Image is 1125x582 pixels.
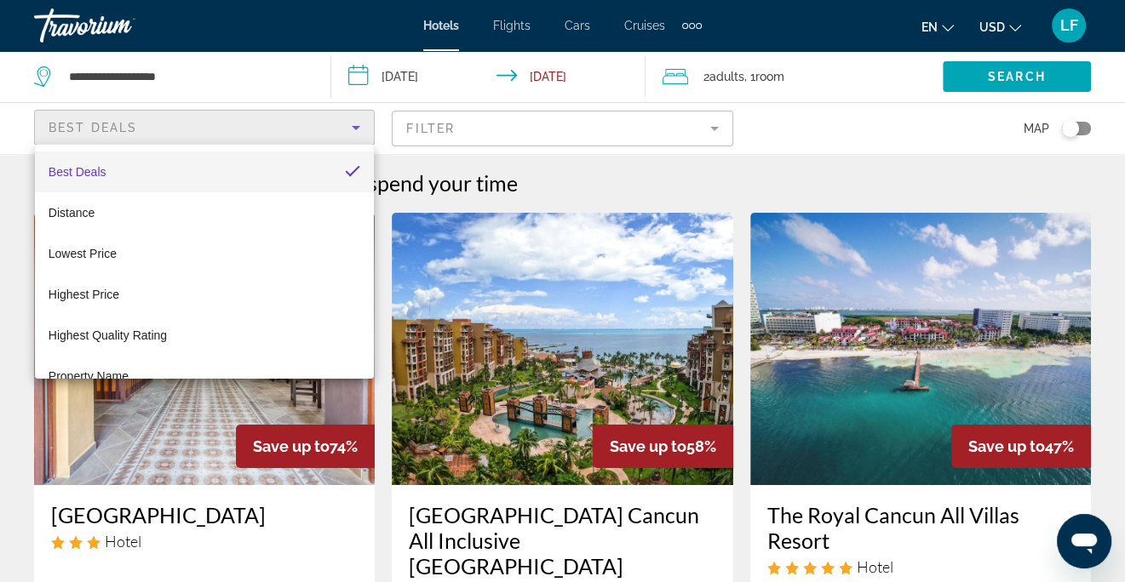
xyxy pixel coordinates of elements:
span: Highest Price [49,288,119,301]
span: Distance [49,206,95,220]
span: Lowest Price [49,247,117,260]
div: Sort by [35,145,375,379]
span: Highest Quality Rating [49,328,167,342]
span: Best Deals [49,165,106,179]
iframe: Button to launch messaging window [1057,514,1111,568]
span: Property Name [49,369,129,383]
